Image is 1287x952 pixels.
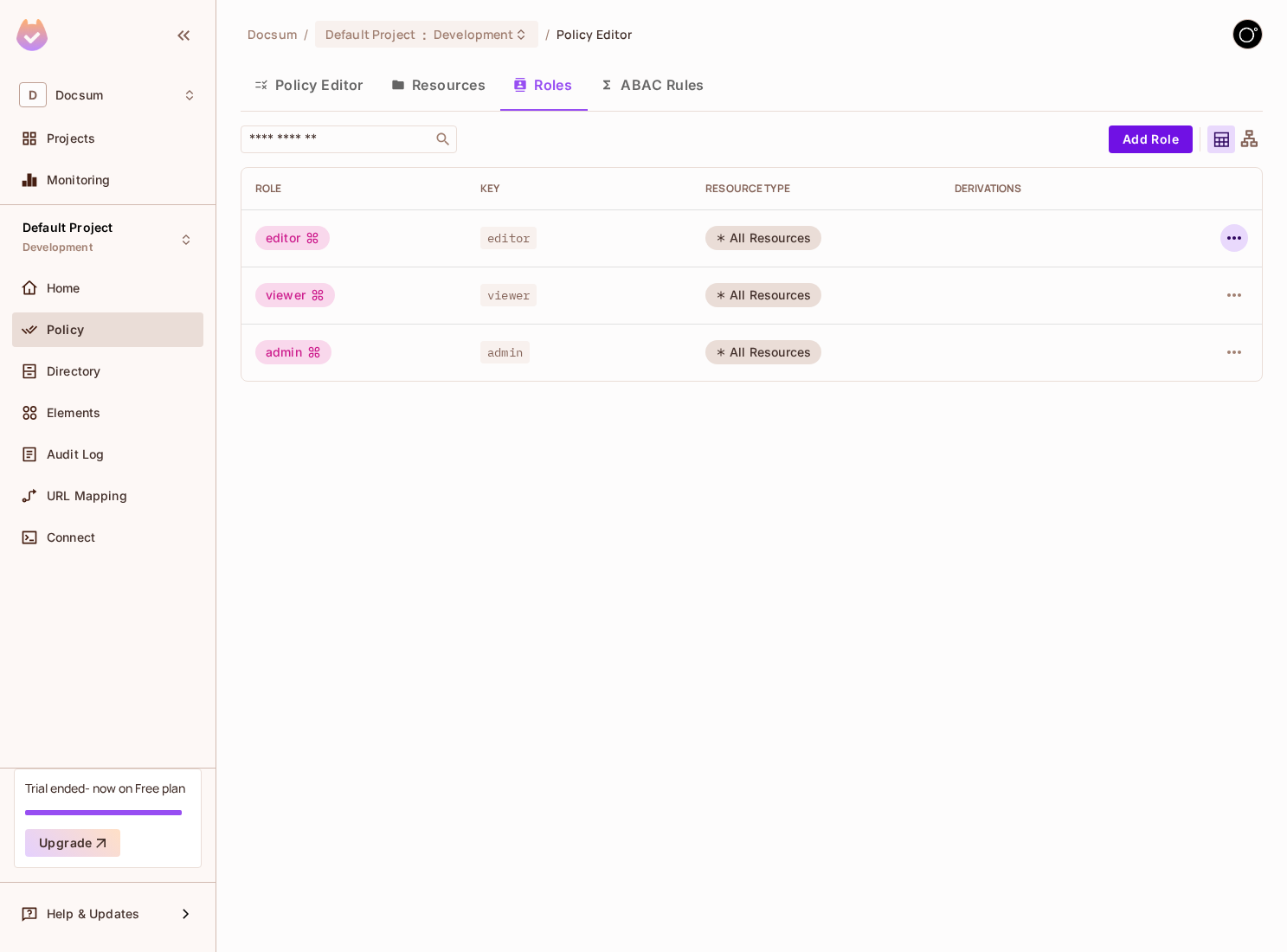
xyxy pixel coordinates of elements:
[480,227,537,249] span: editor
[55,88,103,102] span: Workspace: Docsum
[586,63,718,106] button: ABAC Rules
[545,26,550,42] li: /
[241,63,377,106] button: Policy Editor
[47,907,139,921] span: Help & Updates
[47,364,100,378] span: Directory
[255,283,335,307] div: viewer
[480,341,530,363] span: admin
[480,284,537,306] span: viewer
[47,531,95,544] span: Connect
[1233,20,1262,48] img: GitStart-Docsum
[499,63,586,106] button: Roles
[47,281,80,295] span: Home
[255,182,453,196] div: Role
[47,406,100,420] span: Elements
[248,26,297,42] span: the active workspace
[1109,125,1193,153] button: Add Role
[705,340,821,364] div: All Resources
[434,26,513,42] span: Development
[16,19,48,51] img: SReyMgAAAABJRU5ErkJggg==
[421,28,428,42] span: :
[377,63,499,106] button: Resources
[23,221,113,235] span: Default Project
[25,780,185,796] div: Trial ended- now on Free plan
[19,82,47,107] span: D
[480,182,678,196] div: Key
[25,829,120,857] button: Upgrade
[255,340,331,364] div: admin
[705,226,821,250] div: All Resources
[557,26,633,42] span: Policy Editor
[47,323,84,337] span: Policy
[705,283,821,307] div: All Resources
[255,226,330,250] div: editor
[955,182,1152,196] div: Derivations
[304,26,308,42] li: /
[705,182,927,196] div: RESOURCE TYPE
[325,26,415,42] span: Default Project
[47,489,127,503] span: URL Mapping
[47,132,95,145] span: Projects
[47,447,104,461] span: Audit Log
[23,241,93,254] span: Development
[47,173,111,187] span: Monitoring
